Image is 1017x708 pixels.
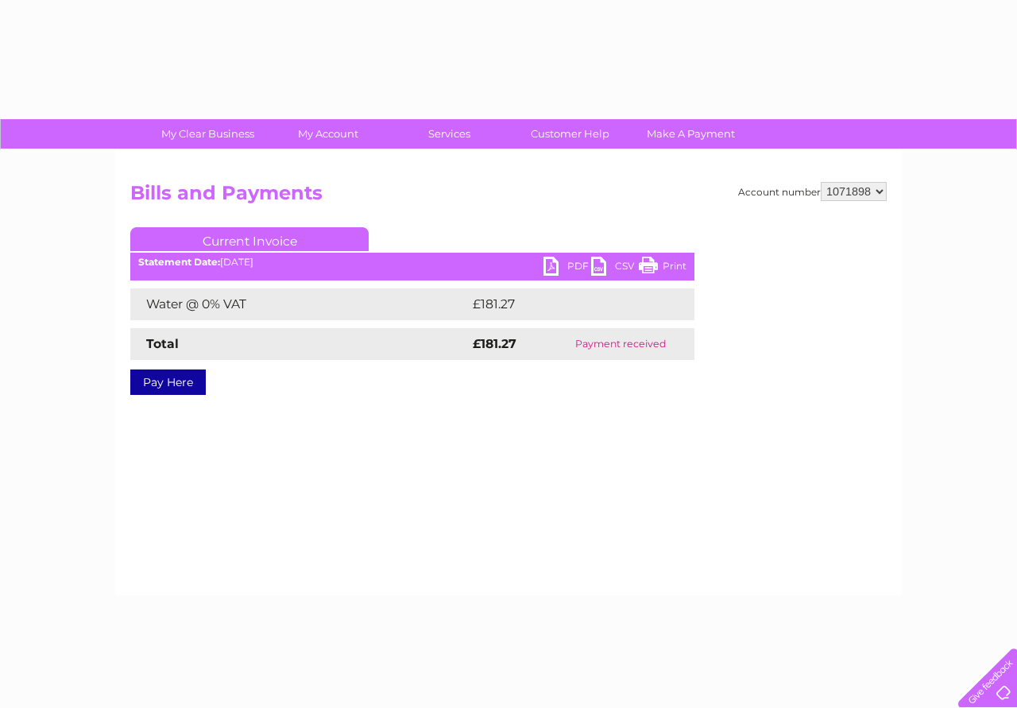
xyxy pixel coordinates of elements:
[639,257,686,280] a: Print
[263,119,394,149] a: My Account
[130,257,694,268] div: [DATE]
[130,182,887,212] h2: Bills and Payments
[142,119,273,149] a: My Clear Business
[591,257,639,280] a: CSV
[384,119,515,149] a: Services
[738,182,887,201] div: Account number
[547,328,694,360] td: Payment received
[138,256,220,268] b: Statement Date:
[625,119,756,149] a: Make A Payment
[146,336,179,351] strong: Total
[130,288,469,320] td: Water @ 0% VAT
[130,369,206,395] a: Pay Here
[130,227,369,251] a: Current Invoice
[473,336,516,351] strong: £181.27
[543,257,591,280] a: PDF
[469,288,663,320] td: £181.27
[505,119,636,149] a: Customer Help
